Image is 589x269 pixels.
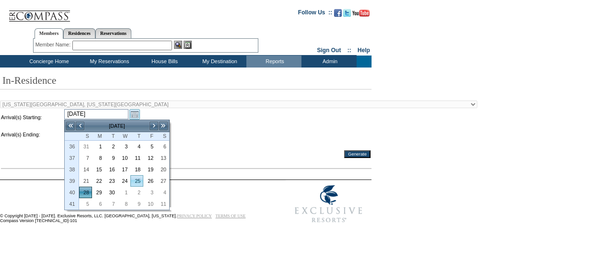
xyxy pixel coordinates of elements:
td: Tuesday, September 16, 2025 [105,164,118,175]
a: Follow us on Twitter [343,12,351,18]
a: 4 [131,141,143,152]
td: Thursday, September 18, 2025 [130,164,143,175]
a: 5 [80,199,92,209]
td: Saturday, October 11, 2025 [156,198,169,210]
a: Sign Out [317,47,341,54]
th: 41 [65,198,79,210]
td: Tuesday, September 23, 2025 [105,175,118,187]
td: Thursday, September 25, 2025 [130,175,143,187]
td: Friday, September 05, 2025 [143,141,156,152]
td: Wednesday, October 08, 2025 [118,198,131,210]
td: Sunday, September 21, 2025 [79,175,92,187]
a: TERMS OF USE [216,213,246,218]
td: Arrival(s) Ending: [1,126,63,143]
td: Friday, September 26, 2025 [143,175,156,187]
td: Monday, September 15, 2025 [92,164,105,175]
a: 8 [92,153,104,163]
a: 13 [157,153,169,163]
th: Saturday [156,132,169,141]
a: PRIVACY POLICY [177,213,212,218]
td: Tuesday, September 02, 2025 [105,141,118,152]
a: 11 [131,153,143,163]
a: 26 [144,176,156,186]
td: Friday, September 19, 2025 [143,164,156,175]
a: Help [358,47,370,54]
a: << [66,121,75,131]
th: 36 [65,141,79,152]
th: Friday [143,132,156,141]
a: 31 [80,141,92,152]
td: Sunday, August 31, 2025 [79,141,92,152]
td: Sunday, September 28, 2025 [79,187,92,198]
th: Monday [92,132,105,141]
div: Member Name: [35,41,72,49]
td: Thursday, October 02, 2025 [130,187,143,198]
td: Friday, October 03, 2025 [143,187,156,198]
a: 28 [80,187,92,198]
th: 40 [65,187,79,198]
td: Tuesday, September 30, 2025 [105,187,118,198]
a: 24 [118,176,130,186]
td: My Reservations [81,56,136,67]
td: Wednesday, September 10, 2025 [118,152,131,164]
a: 9 [131,199,143,209]
td: Saturday, September 06, 2025 [156,141,169,152]
a: 1 [92,141,104,152]
a: Members [35,28,64,39]
td: House Bills [136,56,191,67]
td: Sunday, September 14, 2025 [79,164,92,175]
a: 18 [131,164,143,175]
th: 38 [65,164,79,175]
a: 10 [144,199,156,209]
a: 7 [105,199,117,209]
a: 9 [105,153,117,163]
a: Residences [63,28,95,38]
a: 1 [118,187,130,198]
td: Monday, September 01, 2025 [92,141,105,152]
a: 19 [144,164,156,175]
a: > [149,121,159,131]
a: 12 [144,153,156,163]
td: Wednesday, October 01, 2025 [118,187,131,198]
a: 25 [131,176,143,186]
a: 2 [131,187,143,198]
td: Thursday, September 11, 2025 [130,152,143,164]
td: Sunday, October 05, 2025 [79,198,92,210]
a: 4 [157,187,169,198]
a: Become our fan on Facebook [334,12,342,18]
a: 10 [118,153,130,163]
a: 22 [92,176,104,186]
td: Reports [246,56,301,67]
th: Tuesday [105,132,118,141]
td: Wednesday, September 24, 2025 [118,175,131,187]
a: 14 [80,164,92,175]
td: Wednesday, September 17, 2025 [118,164,131,175]
a: 5 [144,141,156,152]
img: Exclusive Resorts [286,180,371,228]
a: 3 [144,187,156,198]
a: 29 [92,187,104,198]
td: Friday, October 10, 2025 [143,198,156,210]
td: Saturday, October 04, 2025 [156,187,169,198]
span: :: [347,47,351,54]
a: >> [159,121,168,131]
td: Saturday, September 27, 2025 [156,175,169,187]
td: Saturday, September 13, 2025 [156,152,169,164]
a: 7 [80,153,92,163]
img: Compass Home [8,2,70,22]
a: 6 [92,199,104,209]
td: Concierge Home [15,56,81,67]
a: 27 [157,176,169,186]
td: Thursday, October 09, 2025 [130,198,143,210]
th: 39 [65,175,79,187]
td: Follow Us :: [298,8,332,20]
td: Monday, October 06, 2025 [92,198,105,210]
a: Reservations [95,28,131,38]
th: Wednesday [118,132,131,141]
td: Arrival(s) Starting: [1,109,63,125]
a: 17 [118,164,130,175]
a: 11 [157,199,169,209]
a: Open the calendar popup. [129,109,140,120]
a: 8 [118,199,130,209]
th: Sunday [79,132,92,141]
